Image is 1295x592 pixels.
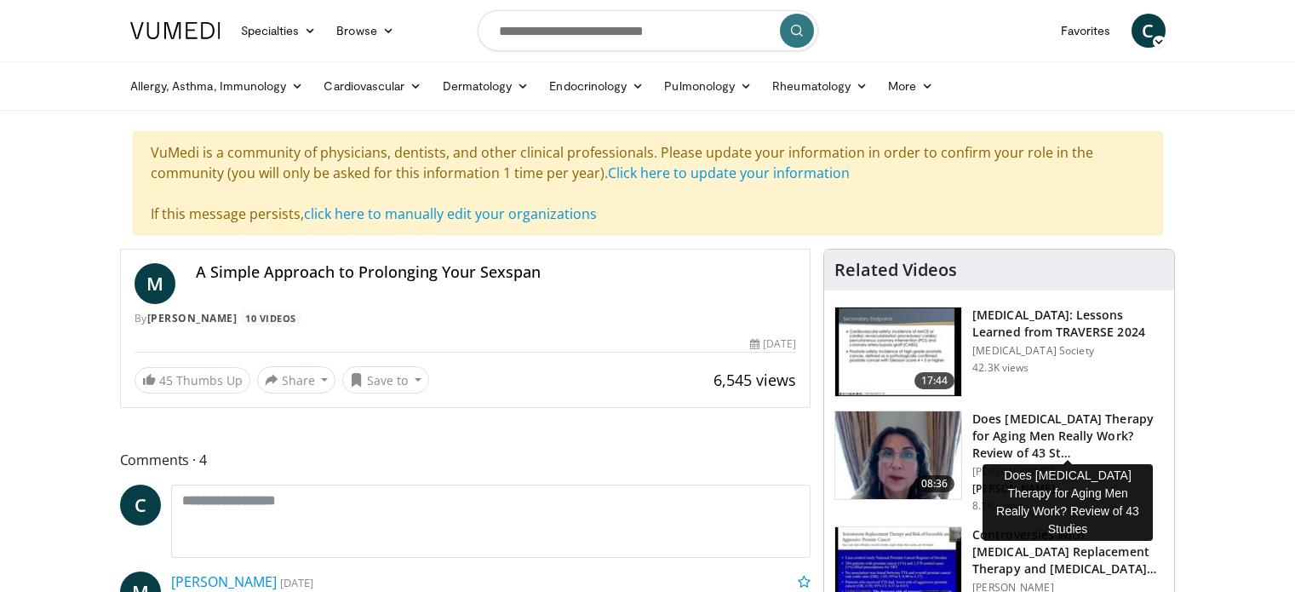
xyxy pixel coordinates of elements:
a: Favorites [1051,14,1121,48]
img: 1317c62a-2f0d-4360-bee0-b1bff80fed3c.150x105_q85_crop-smart_upscale.jpg [835,307,961,396]
p: [PERSON_NAME] [972,482,1164,496]
input: Search topics, interventions [478,10,818,51]
h3: Controversies With [MEDICAL_DATA] Replacement Therapy and [MEDICAL_DATA] Can… [972,526,1164,578]
a: Allergy, Asthma, Immunology [120,69,314,103]
a: M [135,263,175,304]
img: VuMedi Logo [130,22,221,39]
a: 10 Videos [240,311,302,325]
a: 17:44 [MEDICAL_DATA]: Lessons Learned from TRAVERSE 2024 [MEDICAL_DATA] Society 42.3K views [834,307,1164,397]
p: 8.1K views [972,499,1023,513]
a: 45 Thumbs Up [135,367,250,394]
a: Dermatology [433,69,540,103]
div: VuMedi is a community of physicians, dentists, and other clinical professionals. Please update yo... [133,131,1163,235]
h3: Does [MEDICAL_DATA] Therapy for Aging Men Really Work? Review of 43 St… [972,411,1164,462]
span: 6,545 views [713,370,796,390]
button: Share [257,366,336,394]
p: 42.3K views [972,361,1029,375]
a: C [1132,14,1166,48]
a: Browse [326,14,404,48]
a: Pulmonology [654,69,762,103]
button: Save to [342,366,429,394]
div: Does [MEDICAL_DATA] Therapy for Aging Men Really Work? Review of 43 Studies [983,464,1153,541]
span: 08:36 [914,475,955,492]
span: 17:44 [914,372,955,389]
small: [DATE] [280,575,313,590]
a: Endocrinology [539,69,654,103]
h4: A Simple Approach to Prolonging Your Sexspan [196,263,797,282]
a: click here to manually edit your organizations [304,204,597,223]
div: [DATE] [750,336,796,352]
div: By [135,311,797,326]
h3: [MEDICAL_DATA]: Lessons Learned from TRAVERSE 2024 [972,307,1164,341]
a: Cardiovascular [313,69,432,103]
a: More [878,69,943,103]
span: Comments 4 [120,449,811,471]
a: Rheumatology [762,69,878,103]
a: Specialties [231,14,327,48]
span: 45 [159,372,173,388]
a: 08:36 Does [MEDICAL_DATA] Therapy for Aging Men Really Work? Review of 43 St… [PERSON_NAME] [PERS... [834,411,1164,513]
p: [MEDICAL_DATA] Society [972,344,1164,358]
a: [PERSON_NAME] [171,572,277,591]
h4: Related Videos [834,260,957,280]
a: Click here to update your information [608,164,850,182]
img: 4d4bce34-7cbb-4531-8d0c-5308a71d9d6c.150x105_q85_crop-smart_upscale.jpg [835,411,961,500]
p: [PERSON_NAME] [972,465,1164,479]
a: C [120,485,161,526]
a: [PERSON_NAME] [147,311,238,325]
